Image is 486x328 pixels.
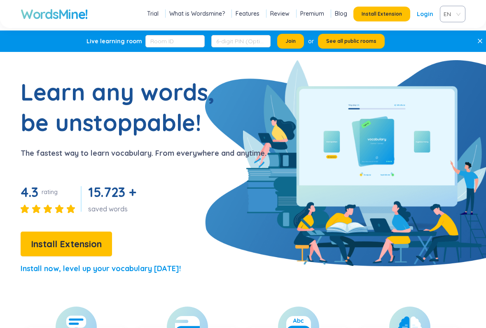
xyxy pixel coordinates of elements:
[145,35,205,47] input: Room ID
[86,37,142,45] div: Live learning room
[353,7,410,21] button: Install Extension
[21,241,112,249] a: Install Extension
[21,232,112,256] button: Install Extension
[270,9,290,18] a: Review
[277,34,304,49] button: Join
[21,263,181,274] p: Install now, level up your vocabulary [DATE]!
[88,204,139,213] div: saved words
[362,11,402,17] span: Install Extension
[21,148,266,159] p: The fastest way to learn vocabulary. From everywhere and anytime.
[21,77,227,138] h1: Learn any words, be unstoppable!
[21,6,88,22] a: WordsMine!
[21,184,38,200] span: 4.3
[285,38,296,45] span: Join
[318,34,385,49] button: See all public rooms
[31,237,102,251] span: Install Extension
[444,8,458,20] span: VIE
[42,188,58,196] div: rating
[211,35,271,47] input: 6-digit PIN (Optional)
[88,184,136,200] span: 15.723 +
[326,38,376,45] span: See all public rooms
[417,7,433,21] a: Login
[335,9,347,18] a: Blog
[169,9,225,18] a: What is Wordsmine?
[300,9,324,18] a: Premium
[147,9,159,18] a: Trial
[236,9,259,18] a: Features
[308,37,314,46] div: or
